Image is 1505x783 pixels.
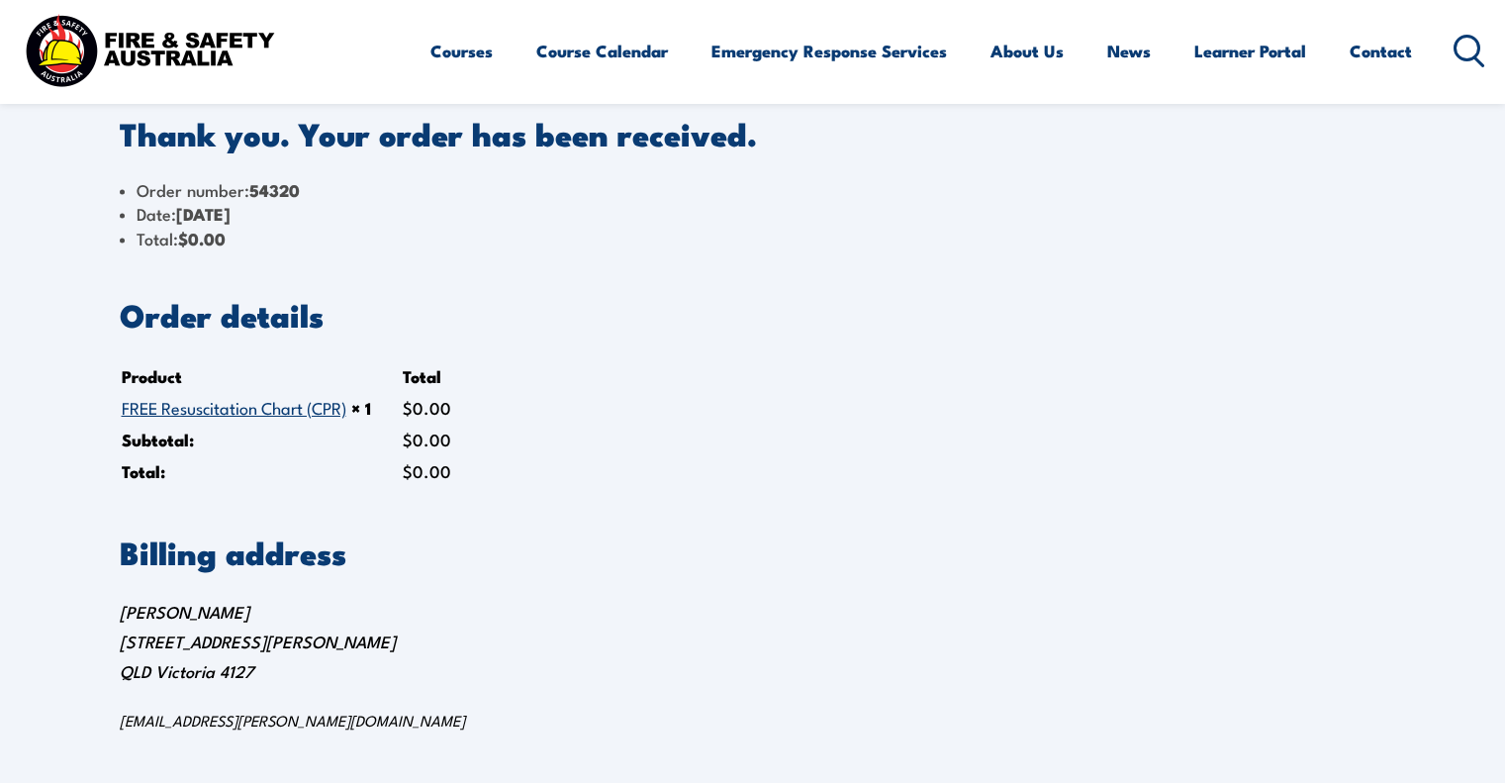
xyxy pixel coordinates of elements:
th: Subtotal: [122,425,401,454]
li: Total: [120,227,1386,250]
strong: × 1 [351,395,371,421]
a: Emergency Response Services [711,25,947,77]
strong: [DATE] [176,201,231,227]
span: $ [178,226,188,251]
a: Course Calendar [536,25,668,77]
a: Learner Portal [1194,25,1306,77]
span: $ [403,395,413,420]
bdi: 0.00 [178,226,226,251]
th: Product [122,361,401,391]
a: Courses [430,25,493,77]
h2: Order details [120,300,1386,328]
a: About Us [990,25,1064,77]
th: Total [403,361,481,391]
span: $ [403,458,413,483]
th: Total: [122,456,401,486]
p: [EMAIL_ADDRESS][PERSON_NAME][DOMAIN_NAME] [120,711,1386,731]
h2: Billing address [120,538,1386,565]
span: 0.00 [403,458,451,483]
span: $ [403,427,413,451]
strong: 54320 [249,177,300,203]
a: News [1107,25,1151,77]
address: [PERSON_NAME] [STREET_ADDRESS][PERSON_NAME] QLD Victoria 4127 [120,597,1386,731]
li: Date: [120,202,1386,226]
li: Order number: [120,178,1386,202]
a: Contact [1350,25,1412,77]
span: 0.00 [403,427,451,451]
bdi: 0.00 [403,395,451,420]
a: FREE Resuscitation Chart (CPR) [122,395,346,419]
p: Thank you. Your order has been received. [120,119,1386,147]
